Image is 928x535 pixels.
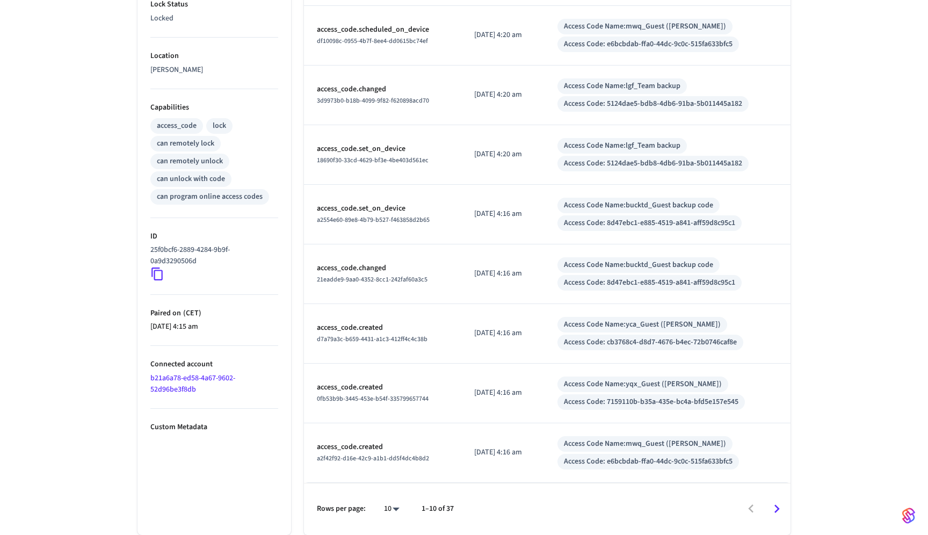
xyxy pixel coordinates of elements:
span: 3d9973b0-b18b-4099-9f82-f620898acd70 [317,96,429,105]
div: Access Code Name: bucktd_Guest backup code [564,259,713,271]
div: Access Code: 8d47ebc1-e885-4519-a841-aff59d8c95c1 [564,277,735,288]
p: access_code.created [317,442,448,453]
p: Locked [150,13,278,24]
p: access_code.changed [317,263,448,274]
div: Access Code Name: bucktd_Guest backup code [564,200,713,211]
div: Access Code Name: mwq_Guest ([PERSON_NAME]) [564,21,726,32]
div: Access Code: 7159110b-b35a-435e-bc4a-bfd5e157e545 [564,396,738,408]
div: can program online access codes [157,191,263,203]
div: Access Code Name: lgf_Team backup [564,81,680,92]
div: Access Code: 5124dae5-bdb8-4db6-91ba-5b011445a182 [564,158,742,169]
p: 1–10 of 37 [422,503,454,515]
div: Access Code: 8d47ebc1-e885-4519-a841-aff59d8c95c1 [564,218,735,229]
div: Access Code: e6bcbdab-ffa0-44dc-9c0c-515fa633bfc5 [564,456,733,467]
div: access_code [157,120,197,132]
p: access_code.created [317,382,448,393]
img: SeamLogoGradient.69752ec5.svg [902,507,915,524]
p: [DATE] 4:16 am [474,208,532,220]
p: Capabilities [150,102,278,113]
span: 18690f30-33cd-4629-bf3e-4be403d561ec [317,156,429,165]
p: [PERSON_NAME] [150,64,278,76]
span: d7a79a3c-b659-4431-a1c3-412ff4c4c38b [317,335,427,344]
p: access_code.created [317,322,448,334]
p: [DATE] 4:20 am [474,30,532,41]
div: Access Code: cb3768c4-d8d7-4676-b4ec-72b0746caf8e [564,337,737,348]
div: Access Code Name: lgf_Team backup [564,140,680,151]
button: Go to next page [764,496,789,522]
p: [DATE] 4:16 am [474,387,532,399]
p: access_code.changed [317,84,448,95]
p: Rows per page: [317,503,366,515]
span: 0fb53b9b-3445-453e-b54f-335799657744 [317,394,429,403]
span: a2f42f92-d16e-42c9-a1b1-dd5f4dc4b8d2 [317,454,429,463]
p: [DATE] 4:16 am [474,328,532,339]
a: b21a6a78-ed58-4a67-9602-52d96be3f8db [150,373,235,395]
p: [DATE] 4:15 am [150,321,278,332]
div: 10 [379,501,404,517]
p: access_code.set_on_device [317,143,448,155]
span: df10098c-0955-4b7f-8ee4-dd0615bc74ef [317,37,428,46]
div: Access Code Name: yca_Guest ([PERSON_NAME]) [564,319,721,330]
div: Access Code Name: mwq_Guest ([PERSON_NAME]) [564,438,726,450]
p: [DATE] 4:20 am [474,149,532,160]
div: can remotely lock [157,138,214,149]
div: Access Code Name: yqx_Guest ([PERSON_NAME]) [564,379,722,390]
span: 21eadde9-9aa0-4352-8cc1-242faf60a3c5 [317,275,427,284]
span: ( CET ) [181,308,201,319]
p: [DATE] 4:20 am [474,89,532,100]
div: can remotely unlock [157,156,223,167]
p: access_code.scheduled_on_device [317,24,448,35]
div: can unlock with code [157,173,225,185]
p: Custom Metadata [150,422,278,433]
p: [DATE] 4:16 am [474,268,532,279]
div: Access Code: e6bcbdab-ffa0-44dc-9c0c-515fa633bfc5 [564,39,733,50]
p: Paired on [150,308,278,319]
span: a2554e60-89e8-4b79-b527-f463858d2b65 [317,215,430,225]
p: Connected account [150,359,278,370]
p: access_code.set_on_device [317,203,448,214]
p: ID [150,231,278,242]
div: lock [213,120,226,132]
p: 25f0bcf6-2889-4284-9b9f-0a9d3290506d [150,244,274,267]
p: Location [150,50,278,62]
p: [DATE] 4:16 am [474,447,532,458]
div: Access Code: 5124dae5-bdb8-4db6-91ba-5b011445a182 [564,98,742,110]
